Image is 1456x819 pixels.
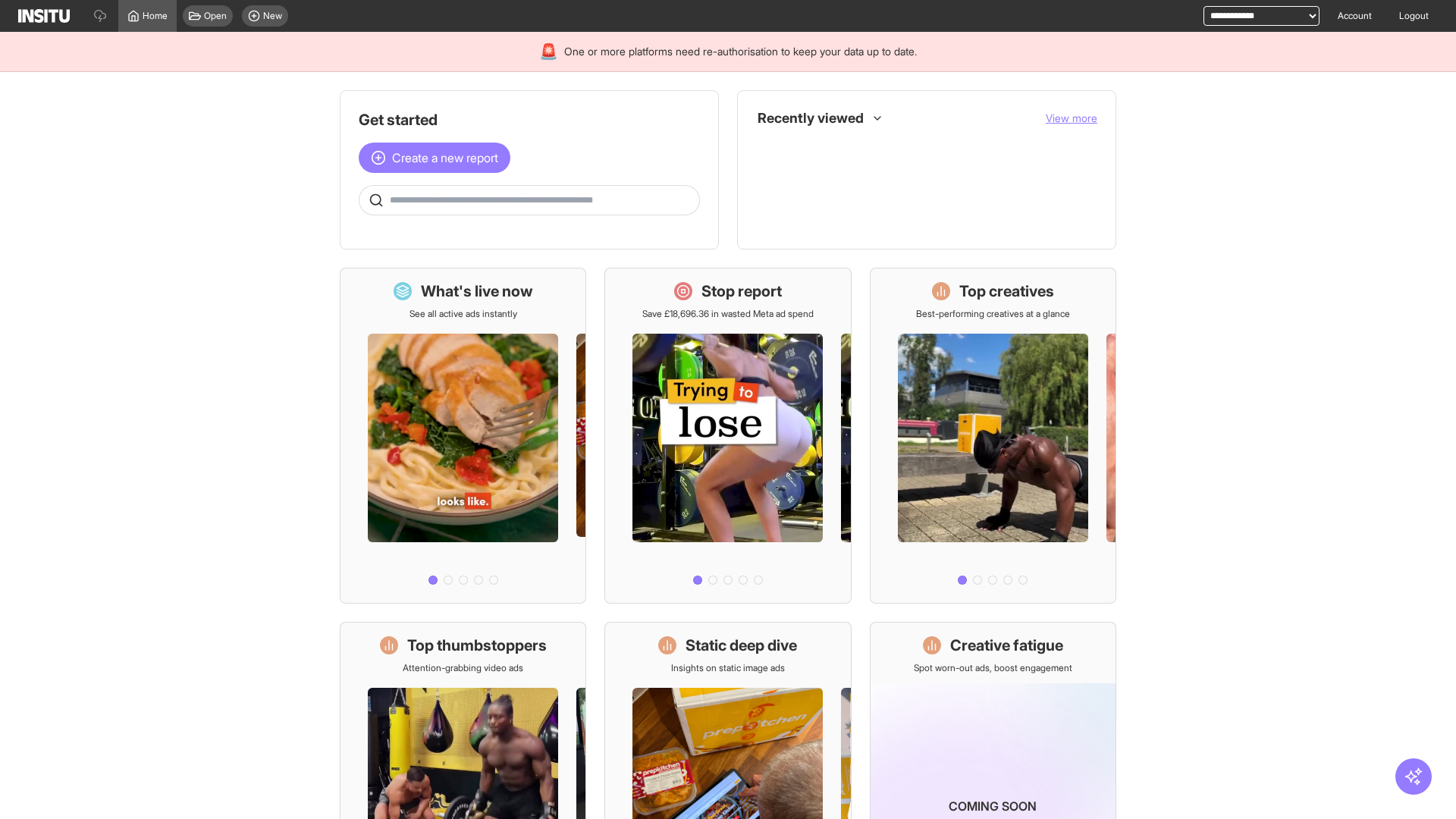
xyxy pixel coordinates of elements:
[539,41,558,62] div: 🚨
[1046,111,1097,124] span: View more
[340,268,586,604] a: What's live nowSee all active ads instantly
[359,143,510,173] button: Create a new report
[407,635,547,656] h1: Top thumbstoppers
[604,268,851,604] a: Stop reportSave £18,696.36 in wasted Meta ad spend
[642,308,814,320] p: Save £18,696.36 in wasted Meta ad spend
[870,268,1116,604] a: Top creativesBest-performing creatives at a glance
[204,10,227,22] span: Open
[403,662,523,674] p: Attention-grabbing video ads
[671,662,785,674] p: Insights on static image ads
[18,9,70,23] img: Logo
[959,281,1054,302] h1: Top creatives
[409,308,517,320] p: See all active ads instantly
[359,109,700,130] h1: Get started
[701,281,782,302] h1: Stop report
[1046,111,1097,126] button: View more
[686,635,797,656] h1: Static deep dive
[916,308,1070,320] p: Best-performing creatives at a glance
[392,149,498,167] span: Create a new report
[143,10,168,22] span: Home
[421,281,533,302] h1: What's live now
[564,44,917,59] span: One or more platforms need re-authorisation to keep your data up to date.
[263,10,282,22] span: New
